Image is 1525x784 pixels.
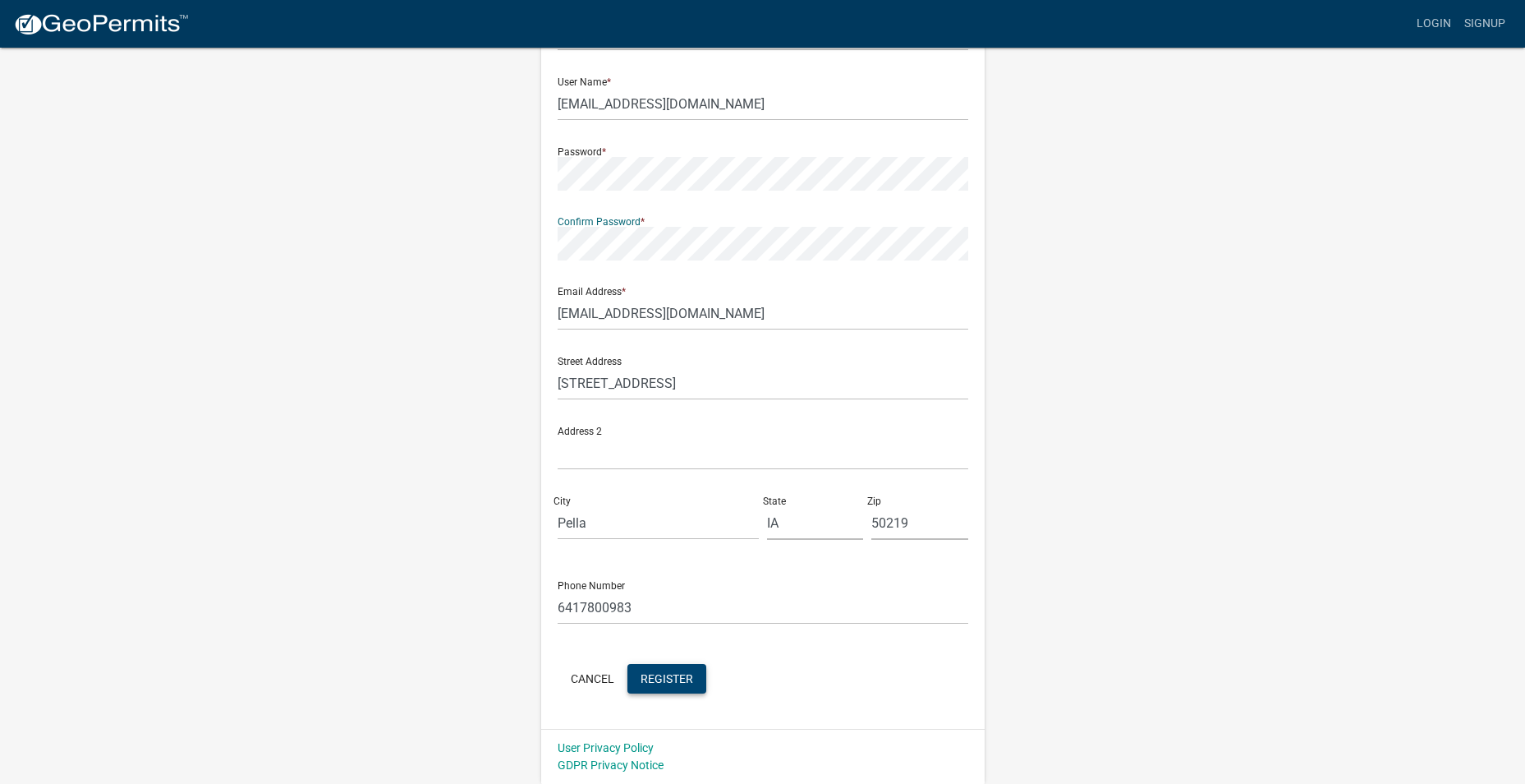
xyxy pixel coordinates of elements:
a: Signup [1458,8,1512,39]
a: User Privacy Policy [558,741,654,754]
button: Register [627,664,706,694]
span: Register [641,671,693,685]
a: Login [1410,8,1458,39]
button: Cancel [558,664,627,694]
a: GDPR Privacy Notice [558,759,664,772]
